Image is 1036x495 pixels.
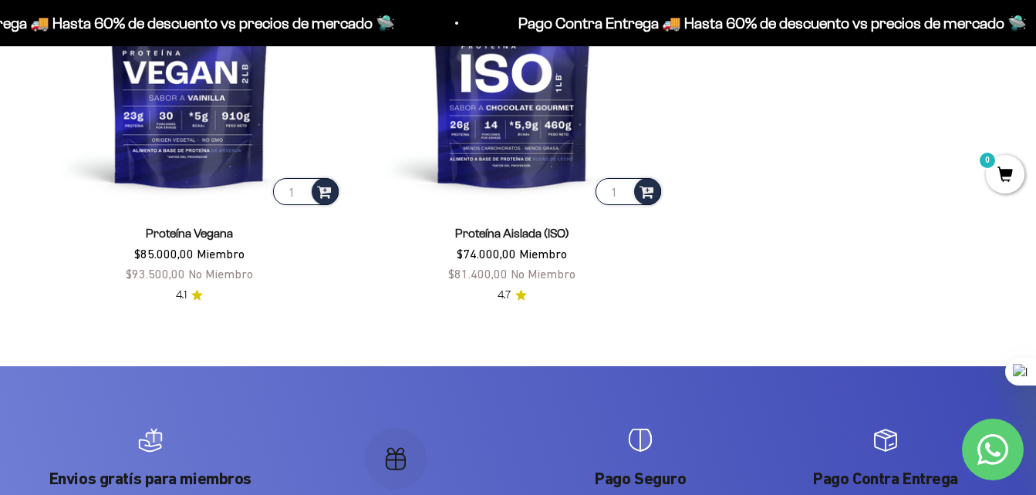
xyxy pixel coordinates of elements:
span: País de origen de ingredientes [57,143,221,161]
div: Comparativa con otros productos similares [19,200,319,227]
span: Miembro [519,247,567,261]
p: Envios gratís para miembros [37,468,264,490]
span: Comparativa con otros productos similares [57,205,285,223]
span: 4.7 [498,287,511,304]
a: 0 [986,167,1024,184]
span: $93.500,00 [126,267,185,281]
span: $85.000,00 [134,247,194,261]
div: Otra (por favor especifica) [19,231,319,258]
div: Detalles sobre ingredientes "limpios" [19,108,319,135]
a: 4.74.7 de 5.0 estrellas [498,287,527,304]
p: Pago Contra Entrega [772,468,999,490]
span: Otra (por favor especifica) [57,236,194,254]
p: Pago Contra Entrega 🚚 Hasta 60% de descuento vs precios de mercado 🛸 [517,11,1025,35]
span: 4.1 [176,287,187,304]
mark: 0 [978,151,997,170]
span: $81.400,00 [448,267,508,281]
a: Proteína Aislada (ISO) [455,227,569,240]
span: No Miembro [188,267,253,281]
span: Detalles sobre ingredientes "limpios" [57,113,255,130]
button: Cerrar [251,266,319,292]
span: Cerrar [253,266,318,292]
a: 4.14.1 de 5.0 estrellas [176,287,203,304]
span: Certificaciones de calidad [57,174,196,192]
a: Proteína Vegana [146,227,233,240]
div: País de origen de ingredientes [19,139,319,166]
p: Para decidirte a comprar este suplemento, ¿qué información específica sobre su pureza, origen o c... [19,25,319,95]
span: Miembro [197,247,245,261]
p: Pago Seguro [528,468,754,490]
div: Certificaciones de calidad [19,170,319,197]
span: No Miembro [511,267,575,281]
span: $74.000,00 [457,247,516,261]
